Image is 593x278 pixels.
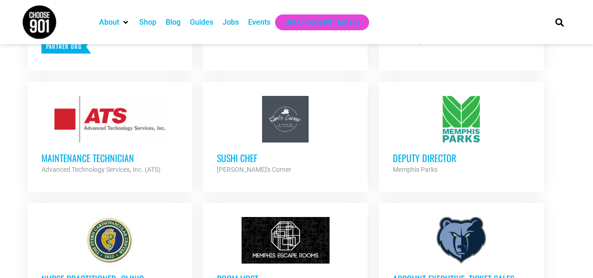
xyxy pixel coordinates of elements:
[552,14,567,30] div: Search
[217,166,291,173] strong: [PERSON_NAME]'s Corner
[41,166,161,173] strong: Advanced Technology Services, Inc. (ATS)
[393,166,438,173] strong: Memphis Parks
[166,17,181,28] a: Blog
[27,82,192,189] a: Maintenance Technician Advanced Technology Services, Inc. (ATS)
[203,82,368,189] a: Sushi Chef [PERSON_NAME]'s Corner
[217,152,354,164] h3: Sushi Chef
[379,82,544,189] a: Deputy Director Memphis Parks
[393,152,530,164] h3: Deputy Director
[99,17,119,28] a: About
[284,17,360,28] a: Get Choose901 Emails
[190,17,213,28] a: Guides
[139,17,156,28] a: Shop
[94,14,135,30] div: About
[248,17,270,28] a: Events
[94,14,539,30] nav: Main nav
[222,17,239,28] a: Jobs
[41,152,178,164] h3: Maintenance Technician
[41,40,91,54] p: Partner Org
